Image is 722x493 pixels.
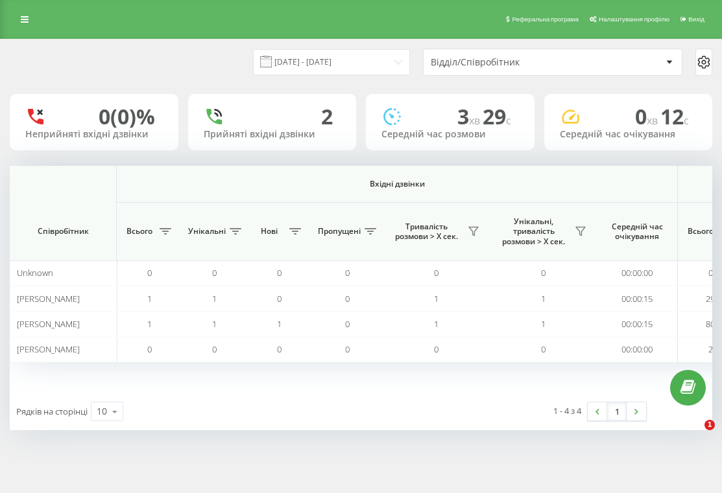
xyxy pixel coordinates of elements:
span: хв [647,113,660,128]
span: Вхідні дзвінки [150,179,644,189]
span: Всього [123,226,156,236]
span: Співробітник [21,226,105,236]
div: Середній час очікування [560,129,697,140]
span: Рядків на сторінці [16,406,88,417]
span: 1 [434,318,439,330]
span: 0 [541,343,546,355]
span: Унікальні [188,226,226,236]
span: 0 [345,343,350,355]
span: Пропущені [318,226,361,236]
span: 3 [457,102,483,130]
span: c [506,113,511,128]
span: 0 [277,343,282,355]
span: Unknown [17,267,53,279]
span: Вихід [688,16,704,23]
div: 1 - 4 з 4 [553,404,581,417]
span: Налаштування профілю [599,16,669,23]
span: хв [469,113,483,128]
span: [PERSON_NAME] [17,343,80,355]
td: 00:00:00 [597,260,678,286]
span: 0 [635,102,660,130]
div: 2 [321,104,333,129]
span: 0 [434,343,439,355]
span: Всього [684,226,717,236]
span: 0 [345,267,350,279]
span: 1 [147,293,152,304]
td: 00:00:00 [597,337,678,362]
span: 80 [706,318,715,330]
span: 1 [277,318,282,330]
span: 1 [541,293,546,304]
span: 1 [541,318,546,330]
span: 0 [212,267,217,279]
span: 0 [345,318,350,330]
span: 1 [434,293,439,304]
div: 0 (0)% [99,104,155,129]
span: 0 [212,343,217,355]
span: 0 [147,343,152,355]
span: 1 [212,293,217,304]
div: Неприйняті вхідні дзвінки [25,129,163,140]
div: Відділ/Співробітник [431,57,586,68]
span: 29 [483,102,511,130]
span: [PERSON_NAME] [17,293,80,304]
div: Середній час розмови [381,129,519,140]
span: 0 [147,267,152,279]
span: Середній час очікування [607,222,668,242]
span: 0 [541,267,546,279]
div: Прийняті вхідні дзвінки [204,129,341,140]
span: 1 [704,420,715,430]
span: Унікальні, тривалість розмови > Х сек. [496,216,571,247]
span: 1 [212,318,217,330]
span: 0 [434,267,439,279]
span: 2 [708,343,713,355]
span: Реферальна програма [512,16,579,23]
span: 0 [277,293,282,304]
td: 00:00:15 [597,286,678,311]
span: 29 [706,293,715,304]
a: 1 [607,402,627,420]
span: 0 [345,293,350,304]
div: 10 [97,405,107,418]
iframe: Intercom live chat [678,420,709,451]
span: 1 [147,318,152,330]
span: 0 [708,267,713,279]
span: 0 [277,267,282,279]
span: 12 [660,102,689,130]
span: c [684,113,689,128]
span: [PERSON_NAME] [17,318,80,330]
span: Тривалість розмови > Х сек. [389,222,464,242]
td: 00:00:15 [597,312,678,337]
span: Нові [253,226,285,236]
